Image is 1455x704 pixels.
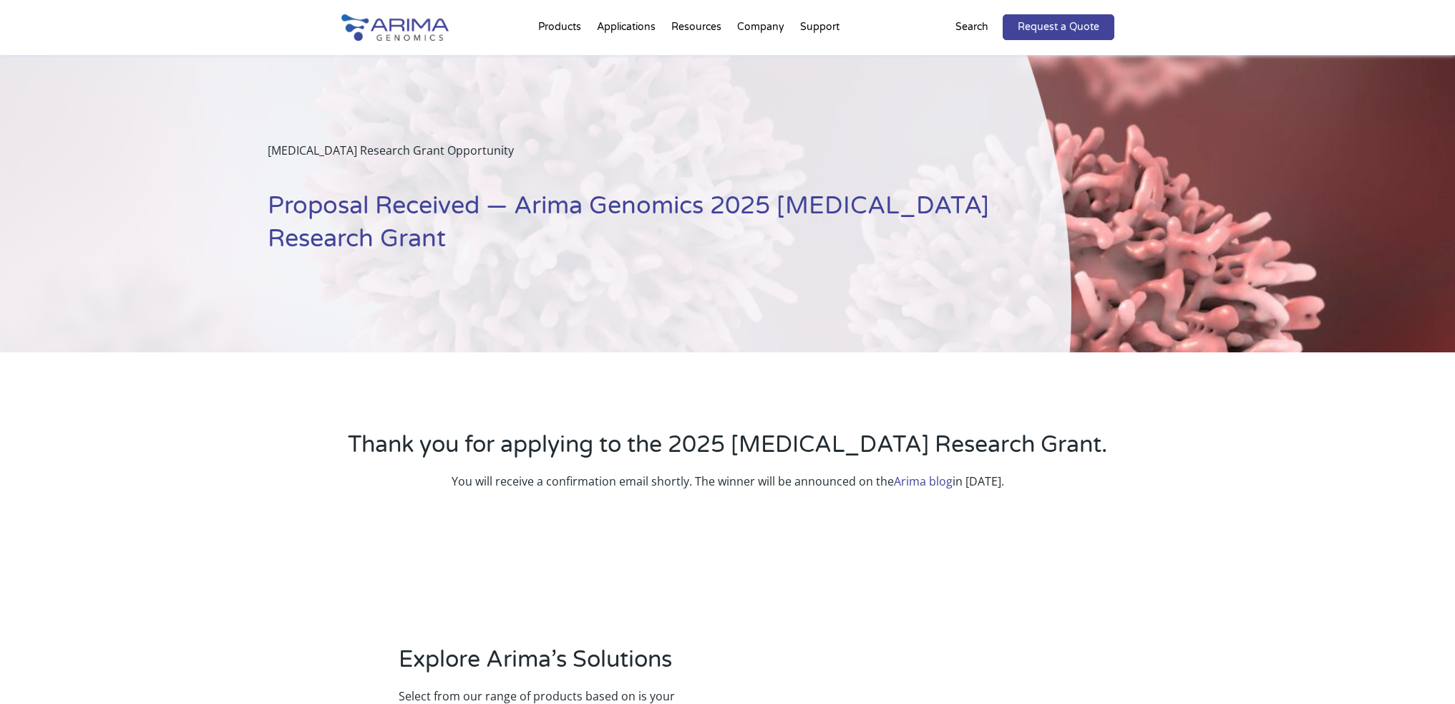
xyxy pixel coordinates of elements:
[268,141,1000,171] p: [MEDICAL_DATA] Research Grant Opportunity
[399,644,706,687] h2: Explore Arima’s Solutions
[1003,14,1114,40] a: Request a Quote
[341,14,449,41] img: Arima-Genomics-logo
[268,190,1000,266] h1: Proposal Received — Arima Genomics 2025 [MEDICAL_DATA] Research Grant
[341,429,1114,472] h2: Thank you for applying to the 2025 [MEDICAL_DATA] Research Grant.
[894,473,953,489] a: Arima blog
[341,472,1114,491] p: You will receive a confirmation email shortly. The winner will be announced on the in [DATE].
[955,18,988,37] p: Search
